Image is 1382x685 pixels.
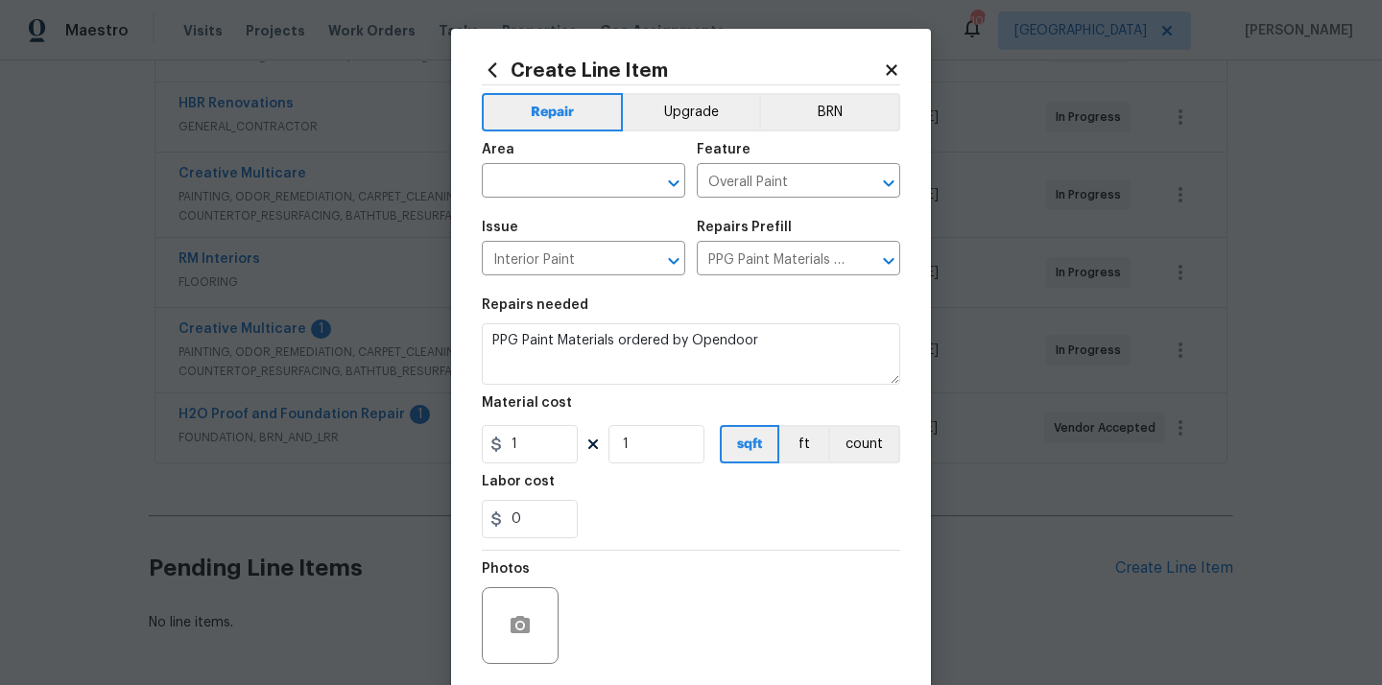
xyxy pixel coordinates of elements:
[697,221,792,234] h5: Repairs Prefill
[482,396,572,410] h5: Material cost
[875,248,902,274] button: Open
[482,475,555,488] h5: Labor cost
[697,143,751,156] h5: Feature
[482,59,883,81] h2: Create Line Item
[660,170,687,197] button: Open
[779,425,828,463] button: ft
[482,323,900,385] textarea: PPG Paint Materials ordered by Opendoor
[482,562,530,576] h5: Photos
[828,425,900,463] button: count
[482,143,514,156] h5: Area
[623,93,760,131] button: Upgrade
[482,221,518,234] h5: Issue
[660,248,687,274] button: Open
[759,93,900,131] button: BRN
[482,93,623,131] button: Repair
[875,170,902,197] button: Open
[720,425,779,463] button: sqft
[482,298,588,312] h5: Repairs needed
